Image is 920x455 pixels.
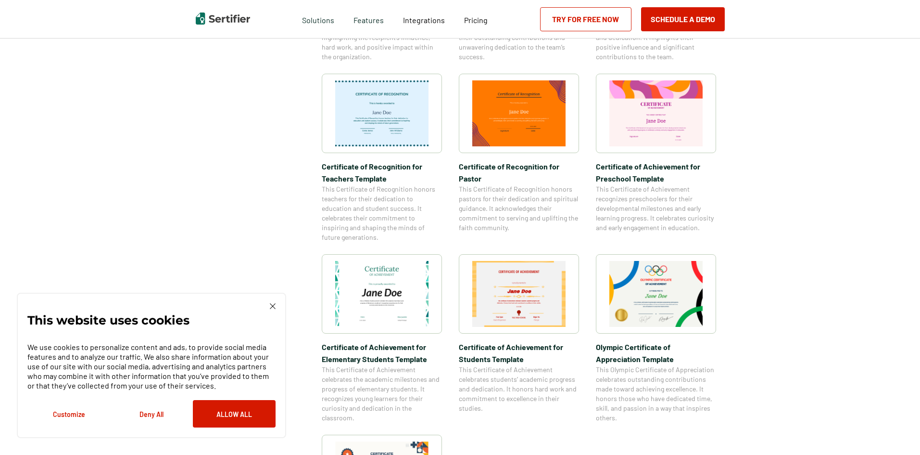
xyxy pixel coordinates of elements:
[322,365,442,423] span: This Certificate of Achievement celebrates the academic milestones and progress of elementary stu...
[353,13,384,25] span: Features
[27,400,110,428] button: Customize
[596,365,716,423] span: This Olympic Certificate of Appreciation celebrates outstanding contributions made toward achievi...
[322,160,442,184] span: Certificate of Recognition for Teachers Template
[464,15,488,25] span: Pricing
[540,7,631,31] a: Try for Free Now
[609,80,703,146] img: Certificate of Achievement for Preschool Template
[335,261,428,327] img: Certificate of Achievement for Elementary Students Template
[641,7,725,31] button: Schedule a Demo
[196,13,250,25] img: Sertifier | Digital Credentialing Platform
[302,13,334,25] span: Solutions
[270,303,276,309] img: Cookie Popup Close
[472,80,566,146] img: Certificate of Recognition for Pastor
[609,261,703,327] img: Olympic Certificate of Appreciation​ Template
[472,261,566,327] img: Certificate of Achievement for Students Template
[403,15,445,25] span: Integrations
[596,160,716,184] span: Certificate of Achievement for Preschool Template
[459,365,579,413] span: This Certificate of Achievement celebrates students’ academic progress and dedication. It honors ...
[403,13,445,25] a: Integrations
[596,341,716,365] span: Olympic Certificate of Appreciation​ Template
[193,400,276,428] button: Allow All
[459,160,579,184] span: Certificate of Recognition for Pastor
[464,13,488,25] a: Pricing
[322,74,442,242] a: Certificate of Recognition for Teachers TemplateCertificate of Recognition for Teachers TemplateT...
[459,341,579,365] span: Certificate of Achievement for Students Template
[322,341,442,365] span: Certificate of Achievement for Elementary Students Template
[872,409,920,455] iframe: Chat Widget
[596,184,716,233] span: This Certificate of Achievement recognizes preschoolers for their developmental milestones and ea...
[596,254,716,423] a: Olympic Certificate of Appreciation​ TemplateOlympic Certificate of Appreciation​ TemplateThis Ol...
[596,74,716,242] a: Certificate of Achievement for Preschool TemplateCertificate of Achievement for Preschool Templat...
[322,254,442,423] a: Certificate of Achievement for Elementary Students TemplateCertificate of Achievement for Element...
[27,315,189,325] p: This website uses cookies
[459,74,579,242] a: Certificate of Recognition for PastorCertificate of Recognition for PastorThis Certificate of Rec...
[335,80,428,146] img: Certificate of Recognition for Teachers Template
[459,184,579,233] span: This Certificate of Recognition honors pastors for their dedication and spiritual guidance. It ac...
[27,342,276,390] p: We use cookies to personalize content and ads, to provide social media features and to analyze ou...
[322,184,442,242] span: This Certificate of Recognition honors teachers for their dedication to education and student suc...
[110,400,193,428] button: Deny All
[459,254,579,423] a: Certificate of Achievement for Students TemplateCertificate of Achievement for Students TemplateT...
